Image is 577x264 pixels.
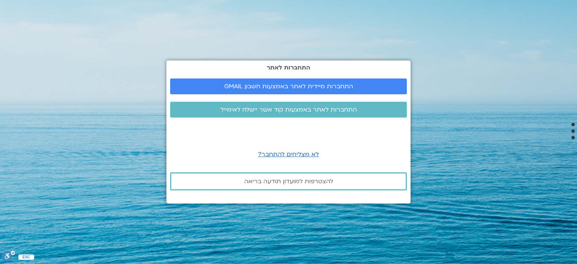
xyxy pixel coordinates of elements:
[224,83,353,90] span: התחברות מיידית לאתר באמצעות חשבון GMAIL
[244,178,333,185] span: להצטרפות למועדון תודעה בריאה
[170,64,407,71] h2: התחברות לאתר
[221,106,357,113] span: התחברות לאתר באמצעות קוד אשר יישלח לאימייל
[258,150,319,158] a: לא מצליחים להתחבר?
[170,78,407,94] a: התחברות מיידית לאתר באמצעות חשבון GMAIL
[170,172,407,190] a: להצטרפות למועדון תודעה בריאה
[170,102,407,118] a: התחברות לאתר באמצעות קוד אשר יישלח לאימייל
